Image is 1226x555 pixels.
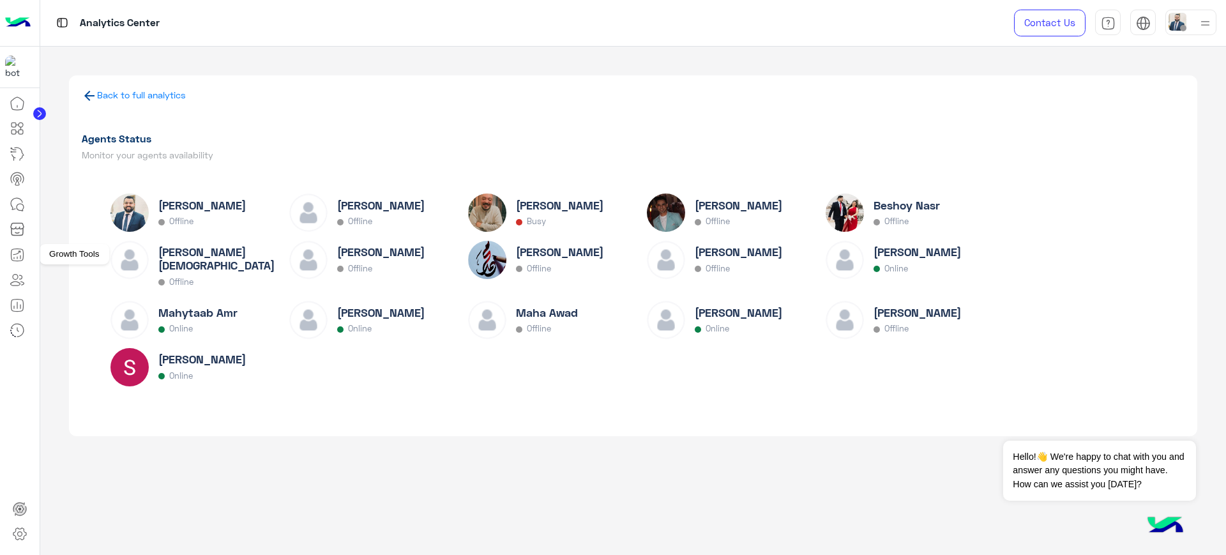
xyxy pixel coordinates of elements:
[1136,16,1151,31] img: tab
[884,324,909,333] p: Offline
[158,245,285,272] h6: [PERSON_NAME][DEMOGRAPHIC_DATA]
[80,15,160,32] p: Analytics Center
[884,217,909,226] p: Offline
[1095,10,1121,36] a: tab
[874,306,961,319] h6: [PERSON_NAME]
[169,371,193,381] p: Online
[527,324,551,333] p: Offline
[874,245,961,259] h6: [PERSON_NAME]
[695,245,782,259] h6: [PERSON_NAME]
[158,353,246,366] h6: [PERSON_NAME]
[169,217,193,226] p: Offline
[1143,504,1188,549] img: hulul-logo.png
[706,264,730,273] p: Offline
[527,264,551,273] p: Offline
[516,245,603,259] h6: [PERSON_NAME]
[884,264,908,273] p: Online
[82,150,628,160] h5: Monitor your agents availability
[337,306,425,319] h6: [PERSON_NAME]
[158,306,238,319] h6: Mahytaab Amr
[1014,10,1086,36] a: Contact Us
[874,199,940,212] h6: Beshoy Nasr
[54,15,70,31] img: tab
[706,217,730,226] p: Offline
[5,56,28,79] img: 1403182699927242
[516,199,603,212] h6: [PERSON_NAME]
[1197,15,1213,31] img: profile
[158,199,246,212] h6: [PERSON_NAME]
[337,199,425,212] h6: [PERSON_NAME]
[348,264,372,273] p: Offline
[1003,441,1195,501] span: Hello!👋 We're happy to chat with you and answer any questions you might have. How can we assist y...
[1169,13,1186,31] img: userImage
[348,217,372,226] p: Offline
[1101,16,1116,31] img: tab
[706,324,729,333] p: Online
[169,277,193,287] p: Offline
[695,306,782,319] h6: [PERSON_NAME]
[348,324,372,333] p: Online
[5,10,31,36] img: Logo
[169,324,193,333] p: Online
[527,217,546,226] p: Busy
[40,244,109,264] div: Growth Tools
[695,199,782,212] h6: [PERSON_NAME]
[337,245,425,259] h6: [PERSON_NAME]
[516,306,578,319] h6: Maha Awad
[97,89,186,100] a: Back to full analytics
[82,132,628,145] h1: Agents Status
